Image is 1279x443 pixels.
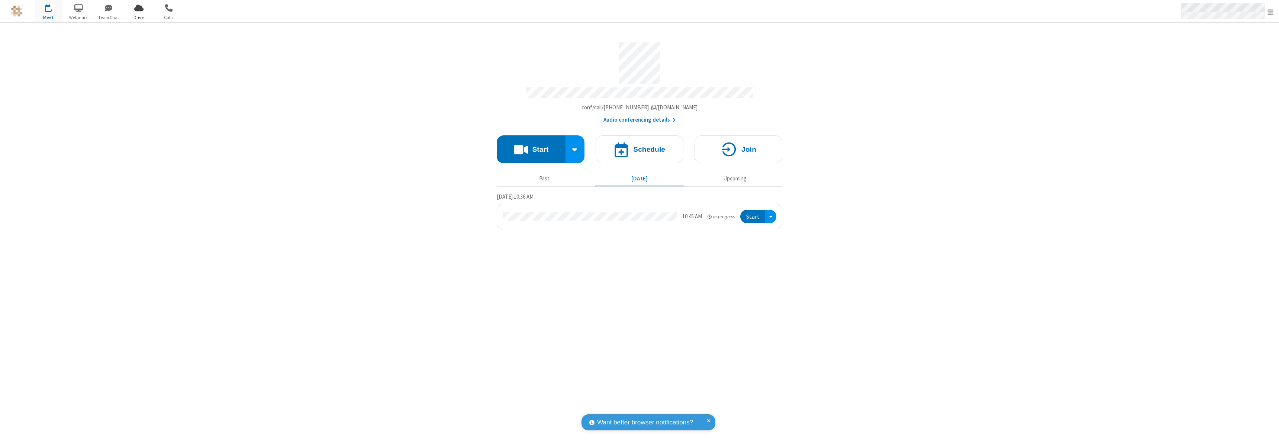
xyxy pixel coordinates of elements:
[11,6,22,17] img: QA Selenium DO NOT DELETE OR CHANGE
[50,4,55,10] div: 1
[497,192,782,229] section: Today's Meetings
[596,135,683,163] button: Schedule
[65,14,93,21] span: Webinars
[532,146,548,153] h4: Start
[497,193,534,200] span: [DATE] 10:36 AM
[765,210,776,224] div: Open menu
[690,171,780,186] button: Upcoming
[155,14,183,21] span: Calls
[595,171,684,186] button: [DATE]
[740,210,765,224] button: Start
[708,213,735,220] em: in progress
[497,135,566,163] button: Start
[497,37,782,124] section: Account details
[581,104,698,111] span: Copy my meeting room link
[682,212,702,221] div: 10:45 AM
[566,135,585,163] div: Start conference options
[35,14,62,21] span: Meet
[695,135,782,163] button: Join
[597,418,693,427] span: Want better browser notifications?
[500,171,589,186] button: Past
[581,103,698,112] button: Copy my meeting room linkCopy my meeting room link
[603,116,676,124] button: Audio conferencing details
[741,146,756,153] h4: Join
[125,14,153,21] span: Drive
[95,14,123,21] span: Team Chat
[633,146,665,153] h4: Schedule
